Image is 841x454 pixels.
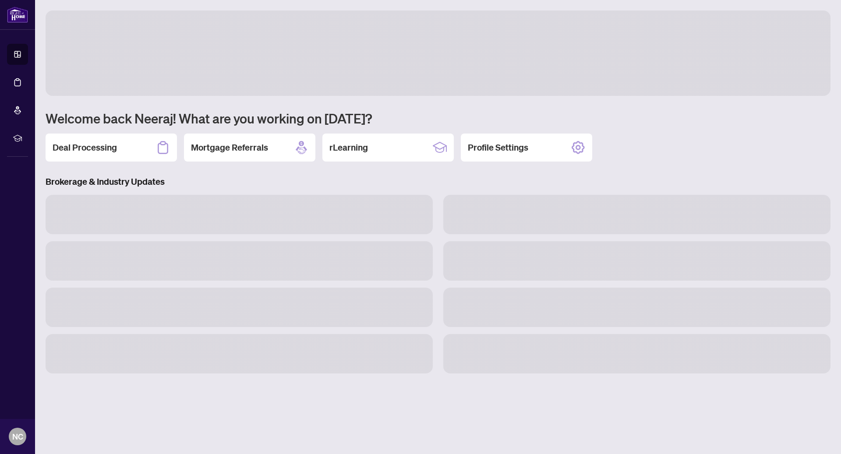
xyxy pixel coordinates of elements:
[46,110,830,127] h1: Welcome back Neeraj! What are you working on [DATE]?
[468,141,528,154] h2: Profile Settings
[12,430,23,443] span: NC
[191,141,268,154] h2: Mortgage Referrals
[53,141,117,154] h2: Deal Processing
[46,176,830,188] h3: Brokerage & Industry Updates
[7,7,28,23] img: logo
[329,141,368,154] h2: rLearning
